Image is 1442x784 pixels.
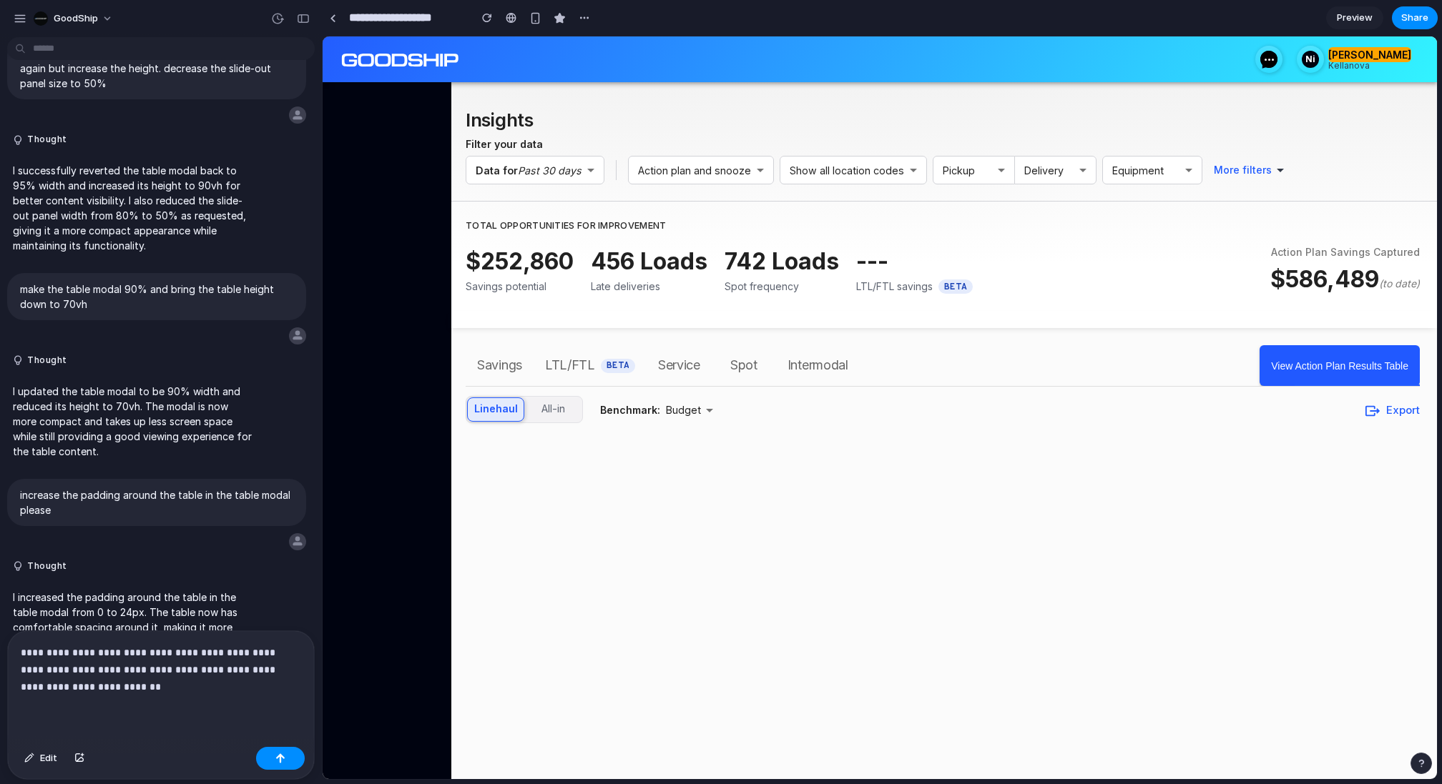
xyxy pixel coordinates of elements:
a: Preview [1326,6,1383,29]
div: Action Plan Savings Captured [948,208,1097,223]
h6: Filter your data [143,100,1097,115]
p: --- [534,208,650,242]
p: 456 Loads [268,208,385,242]
h6: Delivery [702,126,751,142]
p: make the table modal 90% and bring the table height down to 70vh [20,282,293,312]
button: All-in [202,361,259,385]
p: Spot frequency [402,242,476,257]
h6: More filters [891,125,949,143]
p: increase the padding around the table in the table modal please [20,487,293,517]
p: ok revert that change and make the table modal 95% again but increase the height. decrease the sl... [20,46,293,91]
p: Ni [983,17,994,29]
span: Past 30 days [195,128,259,140]
h2: Insights [143,67,811,100]
span: GoodShip [54,11,98,26]
p: $252,860 [143,208,251,242]
button: Edit [17,747,64,770]
button: Linehaul [144,361,202,385]
p: 742 Loads [402,208,516,242]
h6: Linehaul [152,364,195,382]
p: Savings potential [143,242,224,257]
h6: Budget [343,366,378,381]
p: I updated the table modal to be 90% width and reduced its height to 70vh. The modal is now more c... [13,384,252,459]
p: I increased the padding around the table in the table modal from 0 to 24px. The table now has com... [13,590,252,665]
button: Export [1042,364,1097,383]
span: (to date) [1056,241,1097,253]
span: Benchmark: [278,366,338,381]
span: Preview [1337,11,1373,25]
h6: Show all location codes [467,126,582,142]
span: Savings [154,317,200,340]
img: goodship [11,17,185,39]
span: Data for [153,128,195,140]
button: Share [1392,6,1438,29]
button: More filters [886,121,972,147]
div: $586,489 [948,226,1097,260]
p: Late deliveries [268,242,338,257]
span: Edit [40,751,57,765]
h6: All-in [219,364,242,382]
p: LTL/FTL savings [534,242,610,257]
span: Share [1401,11,1428,25]
button: GoodShip [28,7,120,30]
span: Kellanova [1006,24,1047,34]
span: Total opportunities for improvement [143,184,344,194]
span: Service [335,317,378,340]
h6: Pickup [620,126,669,142]
p: I successfully reverted the table modal back to 95% width and increased its height to 90vh for be... [13,163,252,253]
p: [PERSON_NAME] [1006,11,1089,26]
span: Spot [408,317,435,340]
span: LTL/FTL [222,317,273,340]
button: View Action Plan Results Table [937,309,1097,349]
span: Intermodal [465,317,526,340]
h6: Equipment [790,126,857,142]
h6: Action plan and snooze [315,126,428,142]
